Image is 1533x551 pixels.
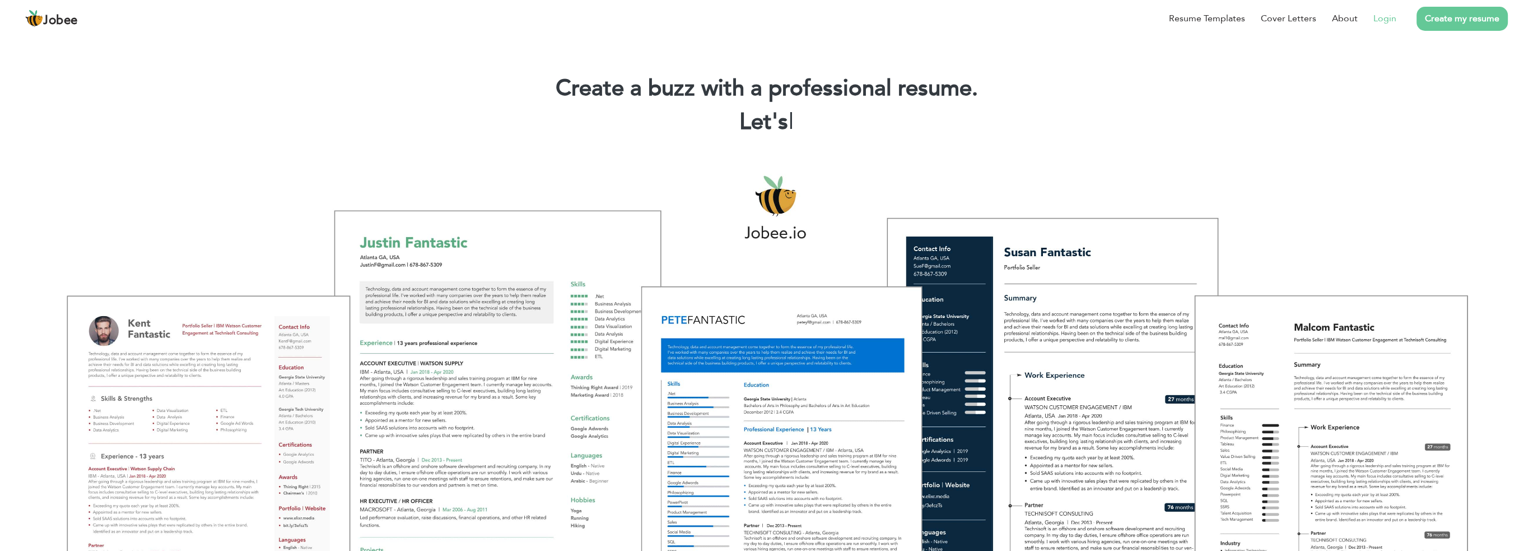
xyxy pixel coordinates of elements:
h1: Create a buzz with a professional resume. [17,74,1516,103]
a: Jobee [25,10,78,27]
a: About [1332,12,1358,25]
img: jobee.io [25,10,43,27]
span: Jobee [43,15,78,27]
a: Cover Letters [1261,12,1316,25]
span: | [789,107,794,137]
h2: Let's [17,108,1516,137]
a: Create my resume [1416,7,1508,31]
a: Login [1373,12,1396,25]
a: Resume Templates [1169,12,1245,25]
